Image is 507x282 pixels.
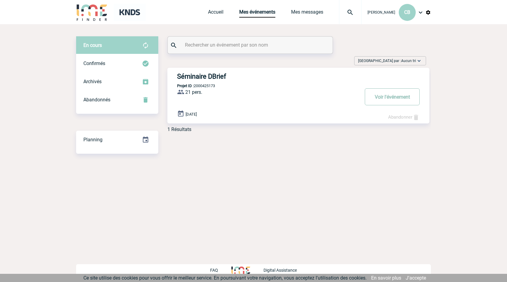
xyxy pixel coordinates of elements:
p: FAQ [210,268,218,273]
button: Voir l'événement [365,88,420,105]
span: Archivés [83,79,102,84]
span: Aucun tri [401,59,416,63]
img: http://www.idealmeetingsevents.fr/ [231,267,250,274]
div: 1 Résultats [167,126,191,132]
input: Rechercher un événement par son nom [183,41,318,49]
span: 21 pers. [185,89,202,95]
h3: Séminaire DBrief [177,73,359,80]
a: Planning [76,130,158,148]
a: Mes messages [291,9,323,18]
span: Ce site utilise des cookies pour vous offrir le meilleur service. En poursuivant votre navigation... [83,275,367,281]
span: [PERSON_NAME] [368,10,395,15]
p: Digital Assistance [264,268,297,273]
b: Projet ID : [177,84,194,88]
img: baseline_expand_more_white_24dp-b.png [416,58,422,64]
p: 2000425173 [167,84,215,88]
img: IME-Finder [76,4,108,21]
div: Retrouvez ici tous vos évènements avant confirmation [76,36,158,54]
span: Abandonnés [83,97,110,103]
a: J'accepte [406,275,426,281]
span: CB [404,9,410,15]
a: En savoir plus [371,275,401,281]
span: [DATE] [186,112,197,116]
div: Retrouvez ici tous vos événements organisés par date et état d'avancement [76,131,158,149]
a: FAQ [210,267,231,273]
a: Abandonner [388,114,420,120]
a: Accueil [208,9,223,18]
span: Planning [83,137,102,143]
a: Mes événements [239,9,275,18]
span: [GEOGRAPHIC_DATA] par : [358,58,416,64]
a: Séminaire DBrief [167,73,429,80]
div: Retrouvez ici tous vos événements annulés [76,91,158,109]
span: Confirmés [83,61,105,66]
span: En cours [83,42,102,48]
div: Retrouvez ici tous les événements que vous avez décidé d'archiver [76,73,158,91]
